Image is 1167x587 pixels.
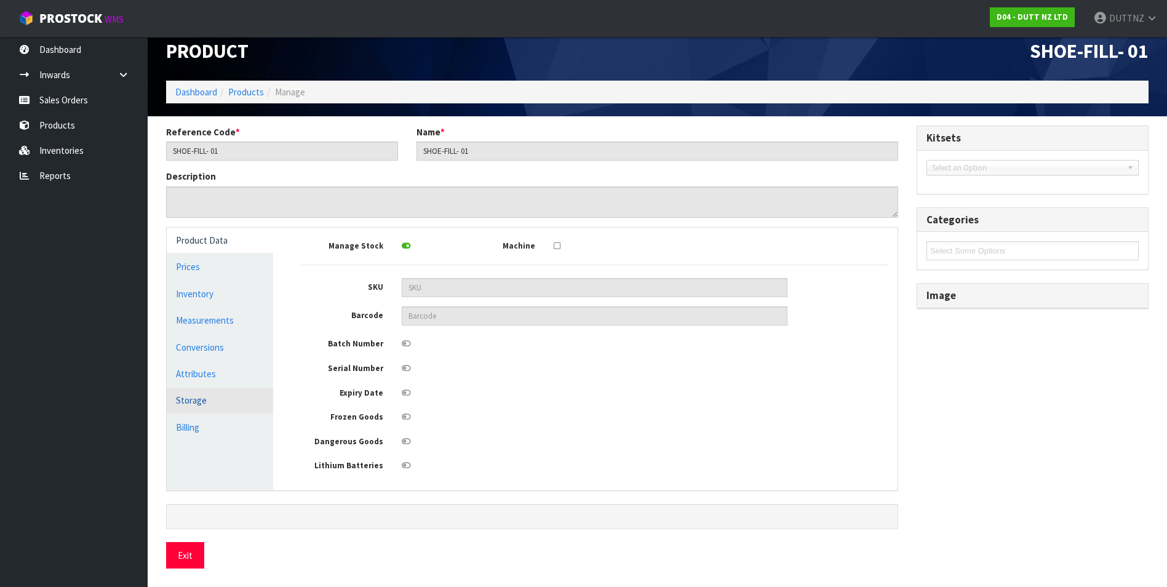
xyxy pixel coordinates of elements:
button: Exit [166,542,204,569]
label: Description [166,170,216,183]
span: ProStock [39,10,102,26]
label: Expiry Date [292,384,392,399]
span: Product [166,39,249,63]
span: SHOE-FILL- 01 [1030,39,1149,63]
span: DUTTNZ [1109,12,1144,24]
span: Manage [275,86,305,98]
strong: D04 - DUTT NZ LTD [997,12,1068,22]
input: Barcode [402,306,787,325]
a: Storage [167,388,273,413]
a: Dashboard [175,86,217,98]
label: SKU [292,278,392,293]
label: Name [416,126,445,138]
a: Conversions [167,335,273,360]
img: cube-alt.png [18,10,34,26]
label: Barcode [292,306,392,322]
input: Name [416,142,899,161]
a: Billing [167,415,273,440]
a: Product Data [167,228,273,253]
h3: Image [926,290,1139,301]
a: Measurements [167,308,273,333]
label: Batch Number [292,335,392,350]
h3: Kitsets [926,132,1139,144]
label: Dangerous Goods [292,433,392,448]
label: Serial Number [292,359,392,375]
a: Inventory [167,281,273,306]
a: Attributes [167,361,273,386]
a: Prices [167,254,273,279]
label: Reference Code [166,126,240,138]
label: Machine [443,237,544,252]
small: WMS [105,14,124,25]
input: SKU [402,278,787,297]
label: Lithium Batteries [292,457,392,472]
h3: Categories [926,214,1139,226]
label: Manage Stock [292,237,392,252]
a: Products [228,86,264,98]
input: Reference Code [166,142,398,161]
span: Select an Option [932,161,1122,175]
label: Frozen Goods [292,408,392,423]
